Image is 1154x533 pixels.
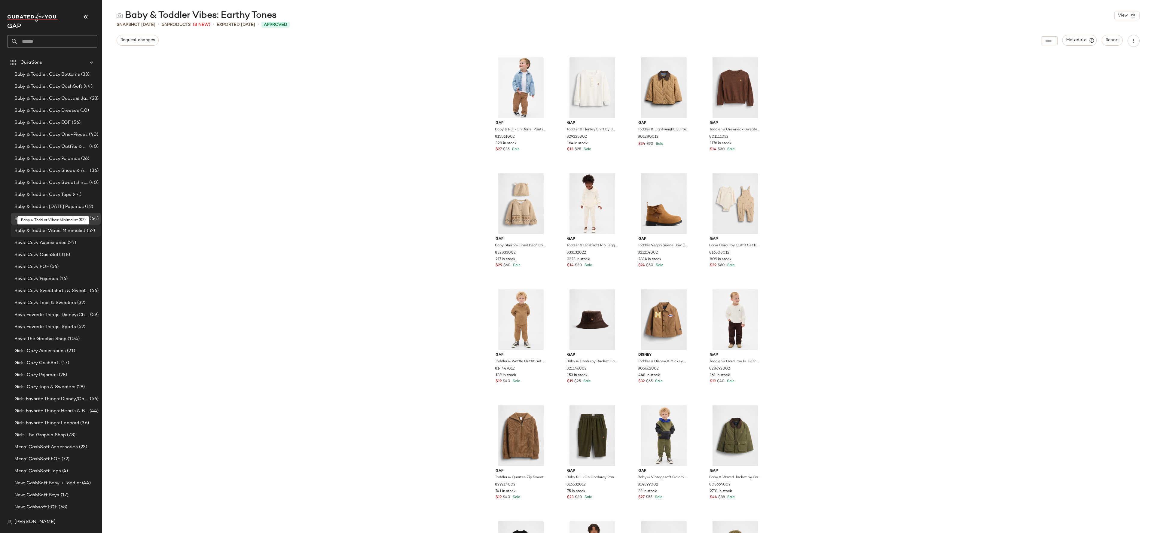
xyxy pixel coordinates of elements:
[14,155,80,162] span: Baby & Toddler: Cozy Pajamas
[14,312,89,318] span: Boys Favorite Things: Disney/Characters
[76,324,86,330] span: (52)
[709,134,728,140] span: 801111032
[89,167,99,174] span: (36)
[61,468,68,475] span: (4)
[82,83,93,90] span: (44)
[89,396,99,403] span: (56)
[495,127,546,132] span: Baby & Pull-On Barrel Pants by Gap Kola Nut Size 6-12 M
[14,468,61,475] span: Mens: CashSoft Tops
[710,257,731,262] span: 809 in stock
[66,348,75,355] span: (21)
[638,236,689,242] span: Gap
[14,396,89,403] span: Girls Favorite Things: Disney/Characters
[705,289,765,350] img: cn60216294.jpg
[638,243,688,248] span: Toddler Vegan Suede Bow Chelsea Boots by Gap Cognac Size 6
[14,360,60,367] span: Girls: Cozy CashSoft
[633,57,694,118] img: cn59795023.jpg
[496,120,546,126] span: Gap
[66,336,80,343] span: (104)
[503,495,510,500] span: $40
[14,83,82,90] span: Baby & Toddler: Cozy CashSoft
[14,504,57,511] span: New: Cashsoft EOF
[567,257,590,262] span: 3323 in stock
[491,173,551,234] img: cn60139302.jpg
[726,263,735,267] span: Sale
[78,444,87,451] span: (23)
[14,227,86,234] span: Baby & Toddler Vibes: Minimalist
[7,23,21,30] span: Current Company Name
[7,520,12,525] img: svg%3e
[76,300,86,306] span: (32)
[638,352,689,358] span: Disney
[567,495,574,500] span: $23
[638,142,645,147] span: $34
[638,250,658,256] span: 821214002
[496,147,502,152] span: $27
[575,147,581,152] span: $25
[58,372,67,379] span: (28)
[14,71,80,78] span: Baby & Toddler: Cozy Bottoms
[14,239,66,246] span: Boys: Cozy Accessories
[638,257,661,262] span: 2814 in stock
[14,215,88,222] span: Baby & Toddler Vibes: Earthy Tones
[495,134,515,140] span: 815561002
[709,243,760,248] span: Baby Corduroy Outfit Set by Gap Wicker Beige Size 0-3 M
[710,489,732,494] span: 2731 in stock
[88,131,98,138] span: (40)
[158,21,159,28] span: •
[14,300,76,306] span: Boys: Cozy Tops & Sweaters
[162,22,191,28] div: Products
[61,251,70,258] span: (18)
[709,482,731,488] span: 805664002
[89,288,99,294] span: (46)
[566,359,617,364] span: Baby & Corduroy Bucket Hat by Gap Dark Brown Size 0-6 M
[633,289,694,350] img: cn59852593.jpg
[705,57,765,118] img: cn59864336.jpg
[496,141,517,146] span: 328 in stock
[562,173,623,234] img: cn60617490.jpg
[638,489,657,494] span: 33 in stock
[58,276,68,282] span: (16)
[718,147,725,152] span: $30
[117,22,155,28] span: Snapshot [DATE]
[567,373,588,378] span: 153 in stock
[574,379,581,384] span: $25
[162,23,167,27] span: 64
[14,432,66,439] span: Girls: The Graphic Shop
[567,236,618,242] span: Gap
[718,263,725,268] span: $60
[49,263,59,270] span: (56)
[81,480,91,487] span: (44)
[14,420,79,427] span: Girls Favorite Things: Leopard
[117,35,159,46] button: Request changes
[496,373,516,378] span: 189 in stock
[75,384,85,391] span: (28)
[638,495,645,500] span: $27
[654,379,663,383] span: Sale
[575,495,582,500] span: $30
[567,379,573,384] span: $19
[583,495,592,499] span: Sale
[567,468,618,474] span: Gap
[566,127,617,132] span: Toddler & Henley Shirt by Gap New Off White Size 4 YRS
[14,131,88,138] span: Baby & Toddler: Cozy One-Pieces
[496,495,502,500] span: $19
[14,324,76,330] span: Boys Favorite Things: Sports
[88,143,99,150] span: (40)
[511,379,520,383] span: Sale
[638,475,688,480] span: Baby & Vintagesoft Colorblock Hoodie Set by Gap Army Jacket Green Size 6-12 M
[79,420,89,427] span: (36)
[14,95,89,102] span: Baby & Toddler: Cozy Coats & Jackets
[566,250,586,256] span: 833132022
[566,482,586,488] span: 816532012
[66,432,75,439] span: (78)
[496,468,546,474] span: Gap
[726,495,735,499] span: Sale
[14,480,81,487] span: New: CashSoft Baby + Toddler
[638,359,688,364] span: Toddler × Disney & Mickey Mouse Canvas Chore Jacket by Gap Kola Nut Size 4 YRS
[710,236,761,242] span: Gap
[89,312,99,318] span: (59)
[14,179,88,186] span: Baby & Toddler: Cozy Sweatshirts & Sweatpants
[491,405,551,466] img: cn59894228.jpg
[709,475,760,480] span: Baby & Waxed Jacket by Gap Army Jacket Green Size 6-12 M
